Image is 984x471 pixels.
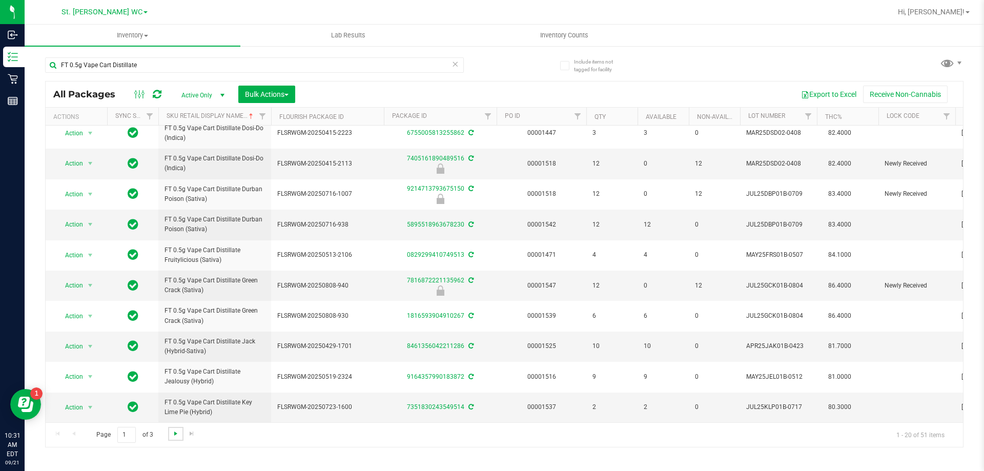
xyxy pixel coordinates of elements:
[695,402,734,412] span: 0
[84,126,97,140] span: select
[168,427,183,441] a: Go to the next page
[84,156,97,171] span: select
[184,427,199,441] a: Go to the last page
[569,108,586,125] a: Filter
[407,277,464,284] a: 7816872221135962
[823,187,856,201] span: 83.4000
[277,311,378,321] span: FLSRWGM-20250808-930
[452,57,459,71] span: Clear
[407,185,464,192] a: 9214713793675150
[56,217,84,232] span: Action
[644,250,683,260] span: 4
[128,217,138,232] span: In Sync
[245,90,289,98] span: Bulk Actions
[165,154,265,173] span: FT 0.5g Vape Cart Distillate Dosi-Do (Indica)
[277,220,378,230] span: FLSRWGM-20250716-938
[592,372,631,382] span: 9
[592,189,631,199] span: 12
[317,31,379,40] span: Lab Results
[644,220,683,230] span: 12
[84,248,97,262] span: select
[695,281,734,291] span: 12
[592,128,631,138] span: 3
[823,400,856,415] span: 80.3000
[467,342,474,350] span: Sync from Compliance System
[165,245,265,265] span: FT 0.5g Vape Cart Distillate Fruitylicious (Sativa)
[53,113,103,120] div: Actions
[277,159,378,169] span: FLSRWGM-20250415-2113
[592,281,631,291] span: 12
[128,400,138,414] span: In Sync
[254,108,271,125] a: Filter
[165,367,265,386] span: FT 0.5g Vape Cart Distillate Jealousy (Hybrid)
[898,8,965,16] span: Hi, [PERSON_NAME]!
[407,342,464,350] a: 8461356042211286
[407,155,464,162] a: 7405161890489516
[885,159,949,169] span: Newly Received
[746,128,811,138] span: MAR25DSD02-0408
[746,341,811,351] span: APR25JAK01B-0423
[277,189,378,199] span: FLSRWGM-20250716-1007
[594,113,606,120] a: Qty
[467,185,474,192] span: Sync from Compliance System
[644,281,683,291] span: 0
[382,163,498,174] div: Newly Received
[56,248,84,262] span: Action
[505,112,520,119] a: PO ID
[128,187,138,201] span: In Sync
[746,189,811,199] span: JUL25DBP01B-0709
[526,31,602,40] span: Inventory Counts
[746,311,811,321] span: JUL25GCK01B-0804
[407,373,464,380] a: 9164357990183872
[746,159,811,169] span: MAR25DSD02-0408
[467,129,474,136] span: Sync from Compliance System
[794,86,863,103] button: Export to Excel
[746,281,811,291] span: JUL25GCK01B-0804
[695,372,734,382] span: 0
[823,156,856,171] span: 82.4000
[84,370,97,384] span: select
[467,277,474,284] span: Sync from Compliance System
[56,370,84,384] span: Action
[84,339,97,354] span: select
[407,312,464,319] a: 1816593904910267
[592,159,631,169] span: 12
[128,370,138,384] span: In Sync
[277,372,378,382] span: FLSRWGM-20250519-2324
[8,96,18,106] inline-svg: Reports
[888,427,953,442] span: 1 - 20 of 51 items
[240,25,456,46] a: Lab Results
[823,217,856,232] span: 83.4000
[407,403,464,411] a: 7351830243549514
[644,159,683,169] span: 0
[480,108,497,125] a: Filter
[938,108,955,125] a: Filter
[10,389,41,420] iframe: Resource center
[128,248,138,262] span: In Sync
[695,189,734,199] span: 12
[56,126,84,140] span: Action
[382,194,498,204] div: Newly Received
[128,278,138,293] span: In Sync
[527,403,556,411] a: 00001537
[56,400,84,415] span: Action
[61,8,142,16] span: St. [PERSON_NAME] WC
[823,309,856,323] span: 86.4000
[746,220,811,230] span: JUL25DBP01B-0709
[695,250,734,260] span: 0
[823,278,856,293] span: 86.4000
[53,89,126,100] span: All Packages
[644,311,683,321] span: 6
[56,156,84,171] span: Action
[467,373,474,380] span: Sync from Compliance System
[823,248,856,262] span: 84.1000
[527,190,556,197] a: 00001518
[407,221,464,228] a: 5895518963678230
[84,217,97,232] span: select
[887,112,919,119] a: Lock Code
[25,25,240,46] a: Inventory
[407,129,464,136] a: 6755005813255862
[128,156,138,171] span: In Sync
[277,341,378,351] span: FLSRWGM-20250429-1701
